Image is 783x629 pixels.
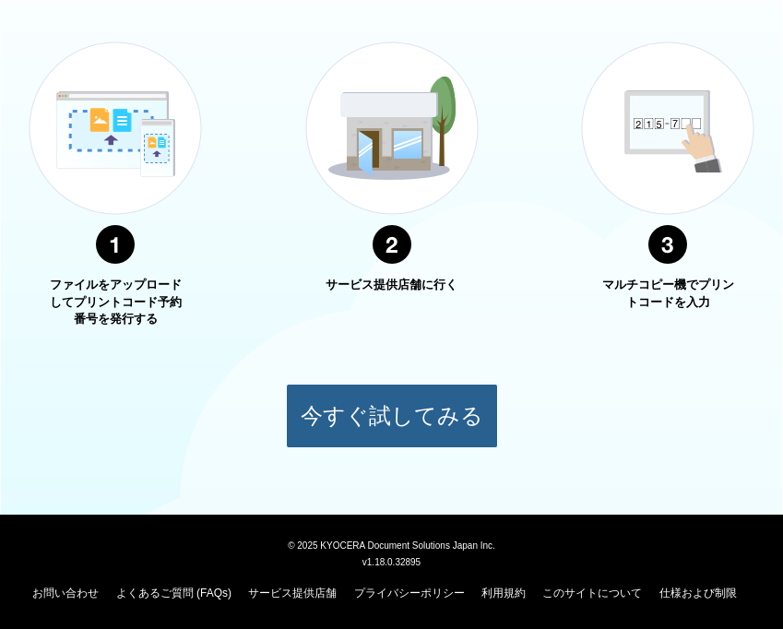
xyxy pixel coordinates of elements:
a: よくあるご質問 (FAQs) [116,587,231,599]
a: サービス提供店舗 [248,587,337,599]
a: お問い合わせ [32,587,99,599]
p: マルチコピー機でプリントコードを入力 [599,277,737,311]
a: プライバシーポリシー [354,587,465,599]
span: v1.18.0.32895 [362,556,421,567]
button: 今すぐ試してみる [286,384,498,448]
a: 利用規約 [481,587,526,599]
p: サービス提供店舗に行く [323,277,461,294]
span: © 2025 KYOCERA Document Solutions Japan Inc. [288,539,495,551]
a: 仕様および制限 [659,587,737,599]
p: ファイルをアップロードしてプリントコード予約番号を発行する [46,277,184,328]
a: このサイトについて [542,587,642,599]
